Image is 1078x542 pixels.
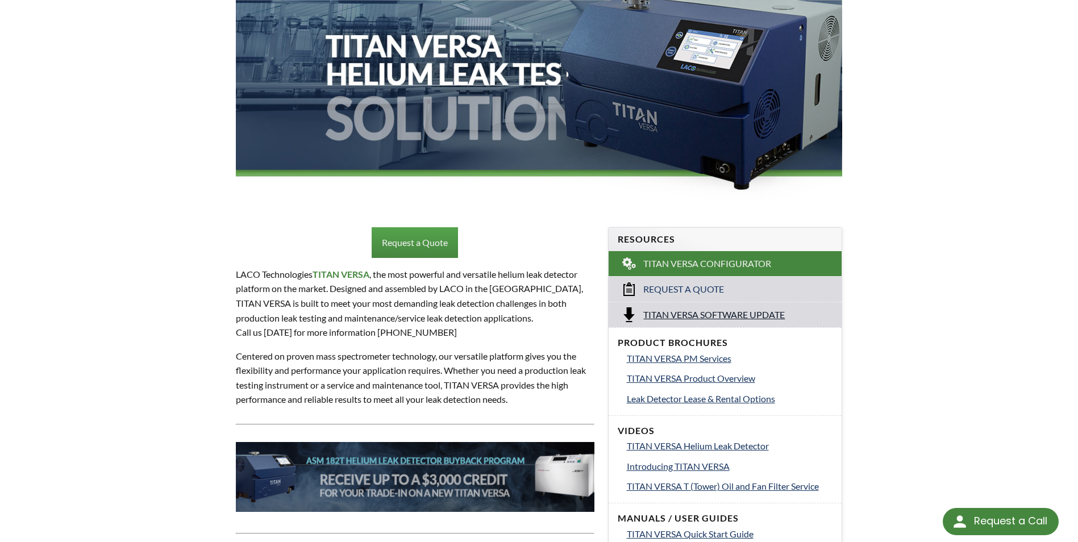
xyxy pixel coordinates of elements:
span: Introducing TITAN VERSA [627,461,730,472]
p: LACO Technologies , the most powerful and versatile helium leak detector platform on the market. ... [236,267,594,340]
a: Leak Detector Lease & Rental Options [627,391,833,406]
h4: Product Brochures [618,337,833,349]
span: TITAN VERSA Product Overview [627,373,755,383]
a: Titan Versa Software Update [609,302,842,327]
span: TITAN VERSA Quick Start Guide [627,528,754,539]
a: TITAN VERSA Configurator [609,251,842,276]
span: TITAN VERSA Helium Leak Detector [627,440,769,451]
span: Leak Detector Lease & Rental Options [627,393,775,404]
span: TITAN VERSA Configurator [643,258,771,270]
h4: Videos [618,425,833,437]
h4: Manuals / User Guides [618,512,833,524]
strong: TITAN VERSA [313,269,369,280]
div: Request a Call [974,508,1047,534]
a: TITAN VERSA T (Tower) Oil and Fan Filter Service [627,479,833,494]
a: Introducing TITAN VERSA [627,459,833,474]
span: TITAN VERSA PM Services [627,353,731,364]
div: Request a Call [943,508,1059,535]
a: TITAN VERSA Quick Start Guide [627,527,833,541]
h4: Resources [618,234,833,245]
a: Request a Quote [609,276,842,302]
span: Titan Versa Software Update [643,309,785,321]
a: Request a Quote [372,227,458,258]
a: TITAN VERSA PM Services [627,351,833,366]
img: 182T-Banner__LTS_.jpg [236,442,594,512]
p: Centered on proven mass spectrometer technology, our versatile platform gives you the flexibility... [236,349,594,407]
img: round button [951,512,969,531]
a: TITAN VERSA Helium Leak Detector [627,439,833,453]
span: Request a Quote [643,283,724,295]
span: TITAN VERSA T (Tower) Oil and Fan Filter Service [627,481,819,491]
a: TITAN VERSA Product Overview [627,371,833,386]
